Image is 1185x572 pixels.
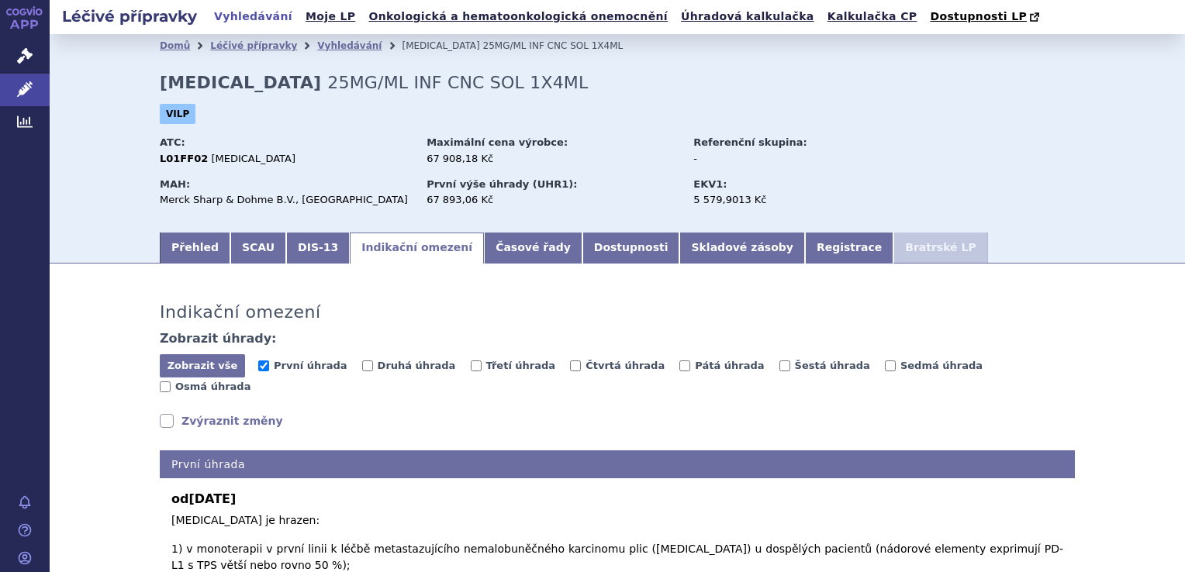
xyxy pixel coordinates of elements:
[486,360,556,371] span: Třetí úhrada
[209,6,297,27] a: Vyhledávání
[679,233,804,264] a: Skladové zásoby
[160,331,277,346] h4: Zobrazit úhrady:
[160,136,185,148] strong: ATC:
[160,40,190,51] a: Domů
[570,360,581,371] input: Čtvrtá úhrada
[160,153,208,164] strong: L01FF02
[160,233,230,264] a: Přehled
[210,40,297,51] a: Léčivé přípravky
[160,381,171,392] input: Osmá úhrada
[676,6,819,27] a: Úhradová kalkulačka
[160,302,321,322] h3: Indikační omezení
[582,233,680,264] a: Dostupnosti
[679,360,690,371] input: Pátá úhrada
[693,136,807,148] strong: Referenční skupina:
[483,40,624,51] span: 25MG/ML INF CNC SOL 1X4ML
[301,6,360,27] a: Moje LP
[160,104,195,124] span: VILP
[427,193,679,207] div: 67 893,06 Kč
[885,360,896,371] input: Sedmá úhrada
[327,73,588,92] span: 25MG/ML INF CNC SOL 1X4ML
[427,152,679,166] div: 67 908,18 Kč
[258,360,269,371] input: První úhrada
[274,360,347,371] span: První úhrada
[693,178,727,190] strong: EKV1:
[188,491,236,506] span: [DATE]
[900,360,983,371] span: Sedmá úhrada
[695,360,764,371] span: Pátá úhrada
[160,354,245,377] button: Zobrazit vše
[160,73,321,92] strong: [MEDICAL_DATA]
[160,193,412,207] div: Merck Sharp & Dohme B.V., [GEOGRAPHIC_DATA]
[427,136,568,148] strong: Maximální cena výrobce:
[378,360,456,371] span: Druhá úhrada
[286,233,350,264] a: DIS-13
[586,360,665,371] span: Čtvrtá úhrada
[350,233,484,264] a: Indikační omezení
[211,153,295,164] span: [MEDICAL_DATA]
[171,490,1063,508] b: od
[160,178,190,190] strong: MAH:
[693,152,868,166] div: -
[317,40,382,51] a: Vyhledávání
[471,360,482,371] input: Třetí úhrada
[427,178,577,190] strong: První výše úhrady (UHR1):
[402,40,479,51] span: [MEDICAL_DATA]
[168,360,238,371] span: Zobrazit vše
[779,360,790,371] input: Šestá úhrada
[50,5,209,27] h2: Léčivé přípravky
[795,360,870,371] span: Šestá úhrada
[362,360,373,371] input: Druhá úhrada
[805,233,893,264] a: Registrace
[230,233,286,264] a: SCAU
[364,6,672,27] a: Onkologická a hematoonkologická onemocnění
[925,6,1047,28] a: Dostupnosti LP
[175,381,250,392] span: Osmá úhrada
[160,450,1075,479] h4: První úhrada
[484,233,582,264] a: Časové řady
[930,10,1027,22] span: Dostupnosti LP
[693,193,868,207] div: 5 579,9013 Kč
[823,6,922,27] a: Kalkulačka CP
[160,413,283,429] a: Zvýraznit změny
